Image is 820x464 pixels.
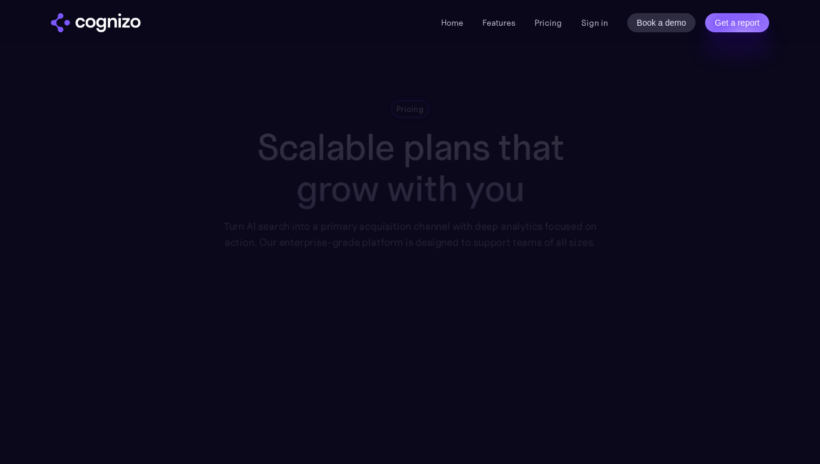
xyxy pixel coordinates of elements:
div: Turn AI search into a primary acquisition channel with deep analytics focused on action. Our ente... [215,218,605,251]
a: home [51,13,141,32]
a: Pricing [534,17,562,28]
img: cognizo logo [51,13,141,32]
h1: Scalable plans that grow with you [215,127,605,209]
a: Sign in [581,16,608,30]
a: Features [482,17,515,28]
a: Get a report [705,13,769,32]
a: Book a demo [627,13,696,32]
a: Home [441,17,463,28]
div: Pricing [396,103,424,115]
